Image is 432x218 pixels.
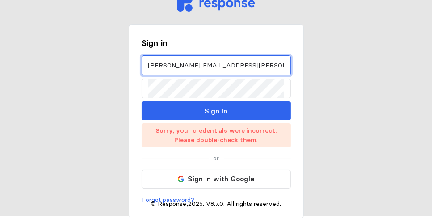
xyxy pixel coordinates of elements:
button: Sign in with Google [142,170,291,189]
p: or [213,154,219,163]
h3: Sign in [142,37,291,49]
button: Sign In [142,101,291,120]
button: Forgot password? [142,195,195,205]
p: Sorry, your credentials were incorrect. Please double-check them. [146,126,286,145]
p: Sign in with Google [188,173,254,184]
p: © Response, 2025 . V 8.7.0 . All rights reserved. [151,199,281,209]
img: svg%3e [178,176,184,182]
input: Email [148,56,284,75]
p: Forgot password? [142,195,195,205]
p: Sign In [205,105,228,117]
